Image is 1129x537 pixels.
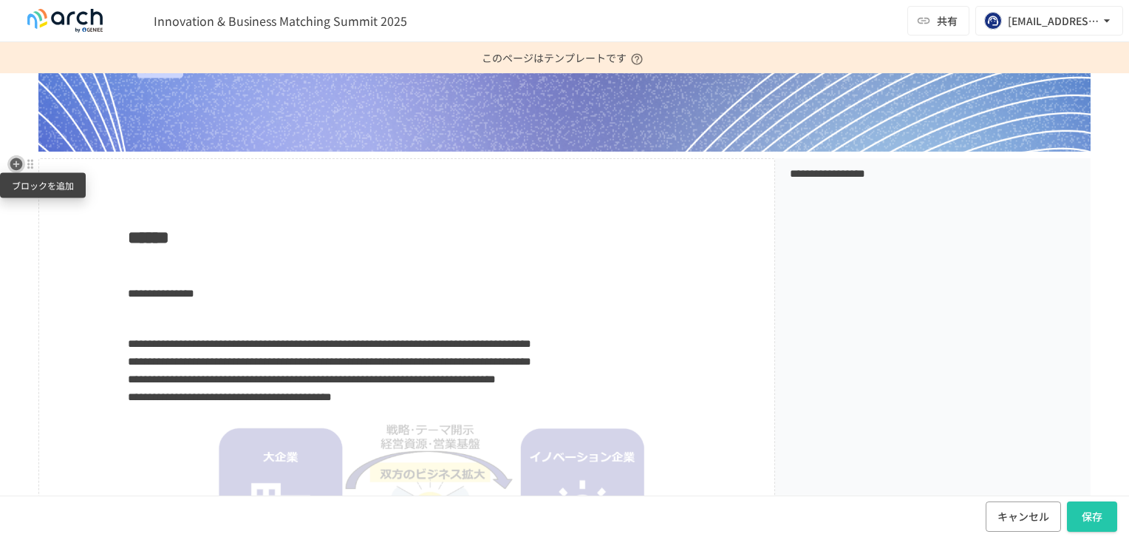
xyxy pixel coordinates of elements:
button: 保存 [1067,501,1117,532]
span: Innovation & Business Matching Summit 2025 [154,12,407,30]
img: logo-default@2x-9cf2c760.svg [18,9,112,33]
div: [EMAIL_ADDRESS][DOMAIN_NAME] [1008,12,1099,30]
p: このページはテンプレートです [482,42,647,73]
button: キャンセル [986,501,1061,532]
span: 共有 [937,13,958,29]
button: [EMAIL_ADDRESS][DOMAIN_NAME] [975,6,1123,36]
button: 共有 [907,6,969,36]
